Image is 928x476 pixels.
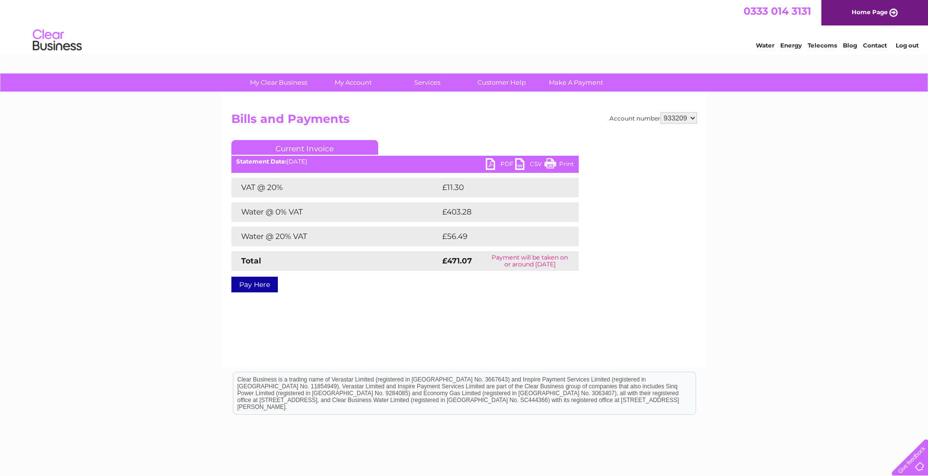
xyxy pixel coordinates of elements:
[231,112,697,131] h2: Bills and Payments
[843,42,857,49] a: Blog
[236,158,287,165] b: Statement Date:
[780,42,802,49] a: Energy
[241,256,261,265] strong: Total
[440,178,557,197] td: £11.30
[756,42,774,49] a: Water
[231,140,378,155] a: Current Invoice
[238,73,319,92] a: My Clear Business
[610,112,697,124] div: Account number
[231,202,440,222] td: Water @ 0% VAT
[231,227,440,246] td: Water @ 20% VAT
[544,158,574,172] a: Print
[231,277,278,292] a: Pay Here
[896,42,919,49] a: Log out
[313,73,393,92] a: My Account
[442,256,472,265] strong: £471.07
[863,42,887,49] a: Contact
[461,73,542,92] a: Customer Help
[387,73,468,92] a: Services
[233,5,696,48] div: Clear Business is a trading name of Verastar Limited (registered in [GEOGRAPHIC_DATA] No. 3667643...
[744,5,811,17] a: 0333 014 3131
[231,178,440,197] td: VAT @ 20%
[515,158,544,172] a: CSV
[440,227,560,246] td: £56.49
[808,42,837,49] a: Telecoms
[231,158,579,165] div: [DATE]
[32,25,82,55] img: logo.png
[486,158,515,172] a: PDF
[481,251,579,271] td: Payment will be taken on or around [DATE]
[536,73,616,92] a: Make A Payment
[440,202,562,222] td: £403.28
